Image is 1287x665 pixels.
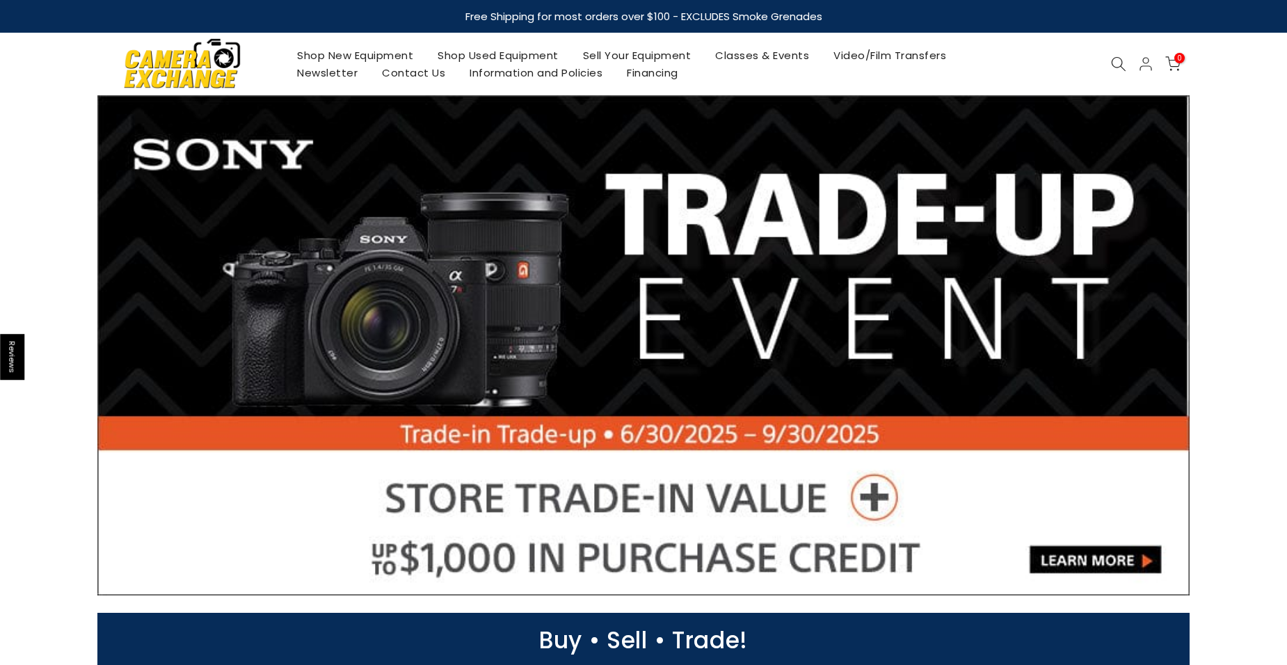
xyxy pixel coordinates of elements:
[458,64,615,81] a: Information and Policies
[822,47,959,64] a: Video/Film Transfers
[662,572,669,580] li: Page dot 5
[285,47,426,64] a: Shop New Equipment
[632,572,640,580] li: Page dot 3
[465,9,822,24] strong: Free Shipping for most orders over $100 - EXCLUDES Smoke Grenades
[618,572,625,580] li: Page dot 2
[1165,56,1181,72] a: 0
[426,47,571,64] a: Shop Used Equipment
[1174,53,1185,63] span: 0
[370,64,458,81] a: Contact Us
[285,64,370,81] a: Newsletter
[570,47,703,64] a: Sell Your Equipment
[90,634,1197,647] p: Buy • Sell • Trade!
[603,572,611,580] li: Page dot 1
[647,572,655,580] li: Page dot 4
[676,572,684,580] li: Page dot 6
[615,64,691,81] a: Financing
[703,47,822,64] a: Classes & Events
